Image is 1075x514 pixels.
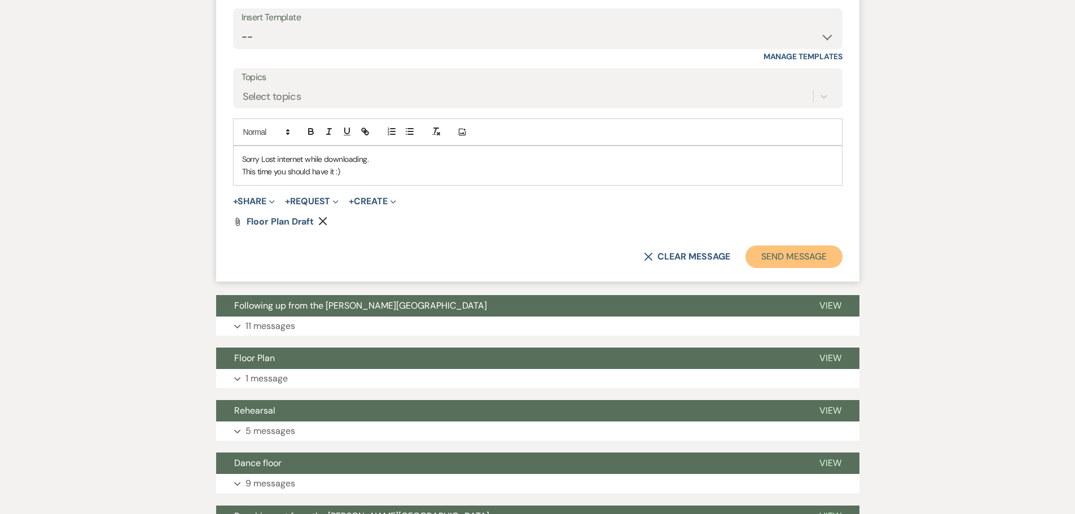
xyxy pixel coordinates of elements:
[819,352,841,364] span: View
[242,165,833,178] p: This time you should have it :)
[285,197,290,206] span: +
[801,295,859,317] button: View
[242,10,834,26] div: Insert Template
[349,197,396,206] button: Create
[245,319,295,333] p: 11 messages
[216,421,859,441] button: 5 messages
[234,457,282,469] span: Dance floor
[745,245,842,268] button: Send Message
[801,348,859,369] button: View
[247,217,314,226] a: Floor Plan Draft
[764,51,843,61] a: Manage Templates
[216,295,801,317] button: Following up from the [PERSON_NAME][GEOGRAPHIC_DATA]
[801,453,859,474] button: View
[216,348,801,369] button: Floor Plan
[216,369,859,388] button: 1 message
[243,89,301,104] div: Select topics
[242,69,834,86] label: Topics
[234,352,275,364] span: Floor Plan
[216,453,801,474] button: Dance floor
[242,153,833,165] p: Sorry Lost internet while downloading.
[819,405,841,416] span: View
[233,197,238,206] span: +
[644,252,730,261] button: Clear message
[233,197,275,206] button: Share
[285,197,339,206] button: Request
[819,457,841,469] span: View
[349,197,354,206] span: +
[245,371,288,386] p: 1 message
[245,476,295,491] p: 9 messages
[819,300,841,311] span: View
[234,405,275,416] span: Rehearsal
[216,474,859,493] button: 9 messages
[234,300,487,311] span: Following up from the [PERSON_NAME][GEOGRAPHIC_DATA]
[247,216,314,227] span: Floor Plan Draft
[245,424,295,438] p: 5 messages
[216,317,859,336] button: 11 messages
[801,400,859,421] button: View
[216,400,801,421] button: Rehearsal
